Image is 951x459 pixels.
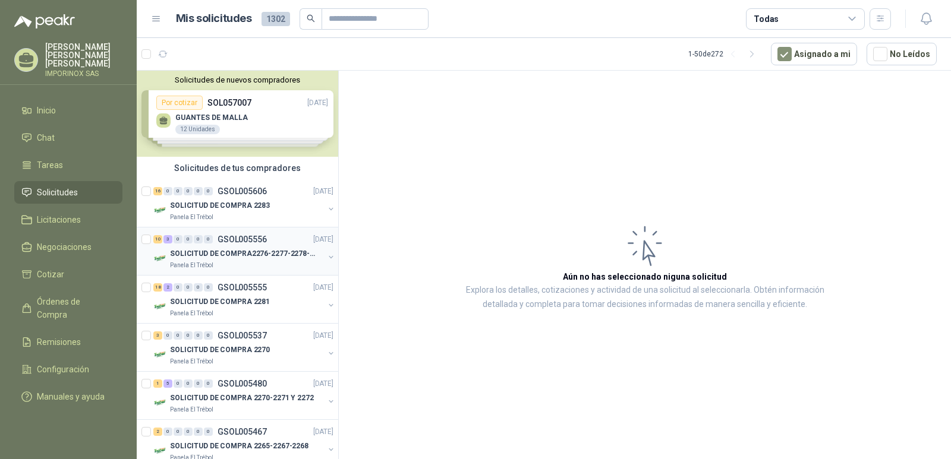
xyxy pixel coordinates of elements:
[170,296,270,308] p: SOLICITUD DE COMPRA 2281
[204,428,213,436] div: 0
[170,441,308,452] p: SOLICITUD DE COMPRA 2265-2267-2268
[194,428,203,436] div: 0
[563,270,727,283] h3: Aún no has seleccionado niguna solicitud
[37,213,81,226] span: Licitaciones
[163,379,172,388] div: 5
[137,71,338,157] div: Solicitudes de nuevos compradoresPor cotizarSOL057007[DATE] GUANTES DE MALLA12 UnidadesPor cotiza...
[163,283,172,292] div: 2
[313,234,333,245] p: [DATE]
[37,186,78,199] span: Solicitudes
[194,283,203,292] div: 0
[313,282,333,293] p: [DATE]
[14,181,122,204] a: Solicitudes
[170,213,213,222] p: Panela El Trébol
[14,263,122,286] a: Cotizar
[163,187,172,195] div: 0
[176,10,252,27] h1: Mis solicitudes
[184,428,193,436] div: 0
[313,426,333,438] p: [DATE]
[37,131,55,144] span: Chat
[45,43,122,68] p: [PERSON_NAME] [PERSON_NAME] [PERSON_NAME]
[14,290,122,326] a: Órdenes de Compra
[170,200,270,211] p: SOLICITUD DE COMPRA 2283
[153,299,168,314] img: Company Logo
[14,208,122,231] a: Licitaciones
[184,283,193,292] div: 0
[37,268,64,281] span: Cotizar
[170,309,213,318] p: Panela El Trébol
[137,157,338,179] div: Solicitudes de tus compradores
[170,405,213,414] p: Panela El Trébol
[14,331,122,353] a: Remisiones
[218,428,267,436] p: GSOL005467
[307,14,315,23] span: search
[170,261,213,270] p: Panela El Trébol
[194,187,203,195] div: 0
[754,12,779,26] div: Todas
[153,428,162,436] div: 2
[153,187,162,195] div: 16
[170,392,314,404] p: SOLICITUD DE COMPRA 2270-2271 Y 2272
[867,43,937,65] button: No Leídos
[37,240,92,254] span: Negociaciones
[14,358,122,381] a: Configuración
[218,235,267,243] p: GSOL005556
[194,331,203,340] div: 0
[313,186,333,197] p: [DATE]
[184,235,193,243] div: 0
[204,283,213,292] div: 0
[153,280,336,318] a: 18 2 0 0 0 0 GSOL005555[DATE] Company LogoSOLICITUD DE COMPRA 2281Panela El Trébol
[174,379,182,388] div: 0
[313,330,333,341] p: [DATE]
[153,331,162,340] div: 3
[163,235,172,243] div: 3
[204,379,213,388] div: 0
[174,283,182,292] div: 0
[14,385,122,408] a: Manuales y ayuda
[153,395,168,410] img: Company Logo
[141,75,333,84] button: Solicitudes de nuevos compradores
[37,104,56,117] span: Inicio
[194,235,203,243] div: 0
[153,283,162,292] div: 18
[262,12,290,26] span: 1302
[14,99,122,122] a: Inicio
[37,390,105,403] span: Manuales y ayuda
[153,232,336,270] a: 10 3 0 0 0 0 GSOL005556[DATE] Company LogoSOLICITUD DE COMPRA2276-2277-2278-2284-2285-Panela El T...
[688,45,761,64] div: 1 - 50 de 272
[218,331,267,340] p: GSOL005537
[45,70,122,77] p: IMPORINOX SAS
[153,347,168,362] img: Company Logo
[153,376,336,414] a: 1 5 0 0 0 0 GSOL005480[DATE] Company LogoSOLICITUD DE COMPRA 2270-2271 Y 2272Panela El Trébol
[313,378,333,390] p: [DATE]
[218,187,267,195] p: GSOL005606
[184,187,193,195] div: 0
[204,331,213,340] div: 0
[37,363,89,376] span: Configuración
[163,428,172,436] div: 0
[174,187,182,195] div: 0
[153,379,162,388] div: 1
[14,126,122,149] a: Chat
[163,331,172,340] div: 0
[194,379,203,388] div: 0
[153,184,336,222] a: 16 0 0 0 0 0 GSOL005606[DATE] Company LogoSOLICITUD DE COMPRA 2283Panela El Trébol
[218,283,267,292] p: GSOL005555
[204,235,213,243] div: 0
[153,203,168,217] img: Company Logo
[204,187,213,195] div: 0
[14,236,122,258] a: Negociaciones
[37,159,63,172] span: Tareas
[184,331,193,340] div: 0
[153,235,162,243] div: 10
[771,43,857,65] button: Asignado a mi
[37,295,111,321] span: Órdenes de Compra
[170,344,270,356] p: SOLICITUD DE COMPRA 2270
[170,357,213,366] p: Panela El Trébol
[14,14,75,29] img: Logo peakr
[458,283,832,312] p: Explora los detalles, cotizaciones y actividad de una solicitud al seleccionarla. Obtén informaci...
[174,428,182,436] div: 0
[174,331,182,340] div: 0
[218,379,267,388] p: GSOL005480
[174,235,182,243] div: 0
